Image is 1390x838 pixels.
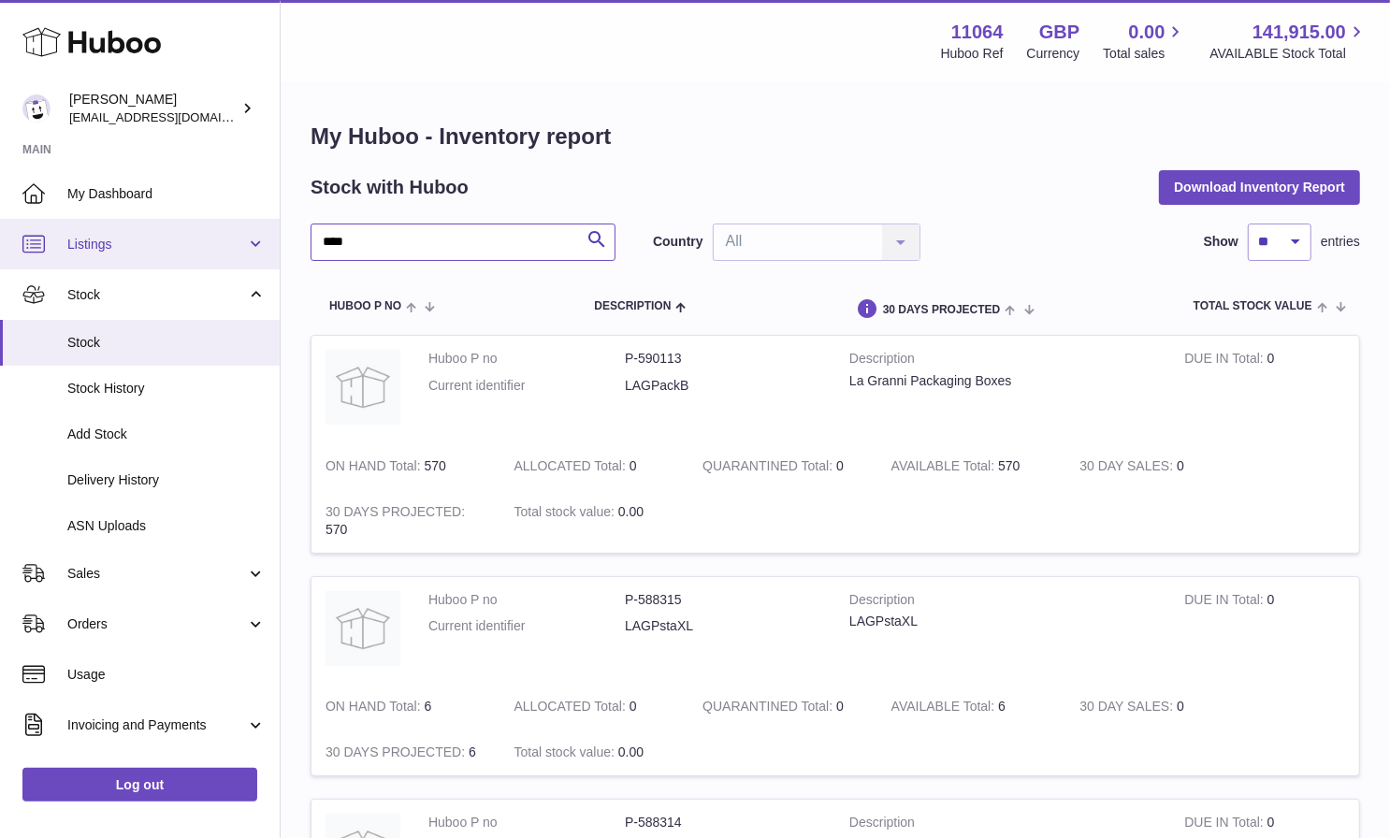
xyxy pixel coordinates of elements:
[594,300,671,312] span: Description
[1204,233,1238,251] label: Show
[1129,20,1166,45] span: 0.00
[702,699,836,718] strong: QUARANTINED Total
[1027,45,1080,63] div: Currency
[1321,233,1360,251] span: entries
[69,109,275,124] span: [EMAIL_ADDRESS][DOMAIN_NAME]
[67,426,266,443] span: Add Stock
[618,744,644,759] span: 0.00
[877,684,1066,730] td: 6
[67,565,246,583] span: Sales
[1079,458,1177,478] strong: 30 DAY SALES
[311,175,469,200] h2: Stock with Huboo
[1184,592,1267,612] strong: DUE IN Total
[329,300,401,312] span: Huboo P no
[326,458,425,478] strong: ON HAND Total
[500,684,689,730] td: 0
[514,504,618,524] strong: Total stock value
[22,768,257,802] a: Log out
[849,350,1156,372] strong: Description
[941,45,1004,63] div: Huboo Ref
[883,304,1001,316] span: 30 DAYS PROJECTED
[625,591,821,609] dd: P-588315
[849,591,1156,614] strong: Description
[625,350,821,368] dd: P-590113
[836,699,844,714] span: 0
[891,699,998,718] strong: AVAILABLE Total
[1103,20,1186,63] a: 0.00 Total sales
[311,730,500,775] td: 6
[1252,20,1346,45] span: 141,915.00
[625,617,821,635] dd: LAGPstaXL
[67,471,266,489] span: Delivery History
[311,489,500,553] td: 570
[653,233,703,251] label: Country
[311,443,500,489] td: 570
[514,699,630,718] strong: ALLOCATED Total
[428,591,625,609] dt: Huboo P no
[67,615,246,633] span: Orders
[1184,351,1267,370] strong: DUE IN Total
[1184,815,1267,834] strong: DUE IN Total
[67,666,266,684] span: Usage
[22,94,51,123] img: imichellrs@gmail.com
[1209,45,1368,63] span: AVAILABLE Stock Total
[500,443,689,489] td: 0
[849,613,1156,630] div: LAGPstaXL
[67,380,266,397] span: Stock History
[67,185,266,203] span: My Dashboard
[326,504,465,524] strong: 30 DAYS PROJECTED
[326,591,400,666] img: product image
[849,814,1156,836] strong: Description
[428,350,625,368] dt: Huboo P no
[1209,20,1368,63] a: 141,915.00 AVAILABLE Stock Total
[428,814,625,831] dt: Huboo P no
[428,377,625,395] dt: Current identifier
[428,617,625,635] dt: Current identifier
[1039,20,1079,45] strong: GBP
[67,334,266,352] span: Stock
[1103,45,1186,63] span: Total sales
[311,122,1360,152] h1: My Huboo - Inventory report
[1170,577,1359,685] td: 0
[618,504,644,519] span: 0.00
[1065,684,1254,730] td: 0
[1079,699,1177,718] strong: 30 DAY SALES
[1194,300,1312,312] span: Total stock value
[514,458,630,478] strong: ALLOCATED Total
[67,716,246,734] span: Invoicing and Payments
[1065,443,1254,489] td: 0
[891,458,998,478] strong: AVAILABLE Total
[877,443,1066,489] td: 570
[849,372,1156,390] div: La Granni Packaging Boxes
[311,684,500,730] td: 6
[514,744,618,764] strong: Total stock value
[951,20,1004,45] strong: 11064
[67,517,266,535] span: ASN Uploads
[625,814,821,831] dd: P-588314
[702,458,836,478] strong: QUARANTINED Total
[67,236,246,253] span: Listings
[326,350,400,425] img: product image
[67,286,246,304] span: Stock
[836,458,844,473] span: 0
[1170,336,1359,443] td: 0
[326,744,469,764] strong: 30 DAYS PROJECTED
[1159,170,1360,204] button: Download Inventory Report
[326,699,425,718] strong: ON HAND Total
[69,91,238,126] div: [PERSON_NAME]
[625,377,821,395] dd: LAGPackB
